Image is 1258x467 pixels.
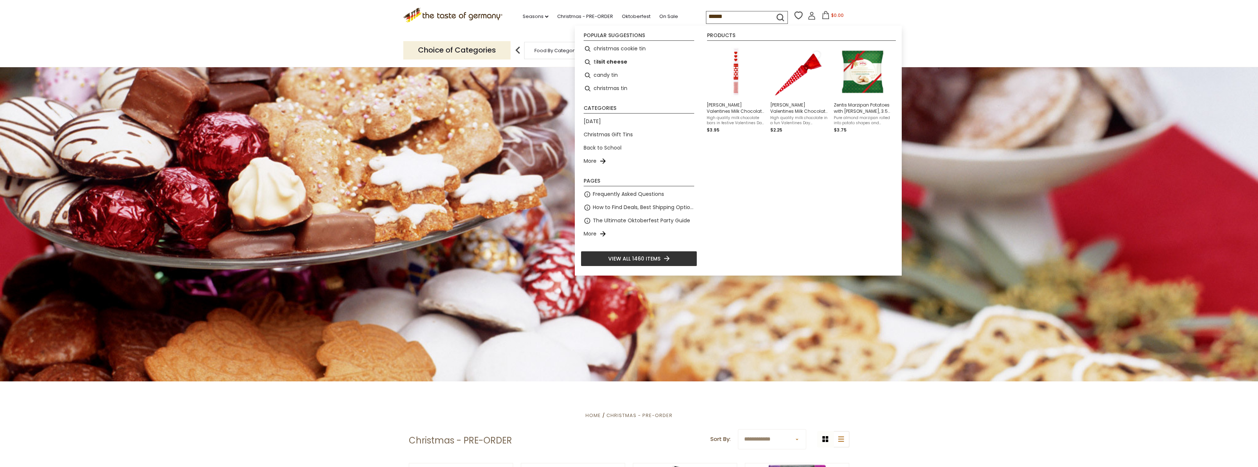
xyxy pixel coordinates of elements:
[409,435,512,446] h1: Christmas - PRE-ORDER
[557,12,613,21] a: Christmas - PRE-ORDER
[581,82,697,95] li: christmas tin
[770,115,828,126] span: High quality milk chocolate in a fun Valentines Day umbrella-style packaging. Crafted by [PERSON_...
[584,130,633,139] a: Christmas Gift Tins
[834,127,847,133] span: $3.75
[581,69,697,82] li: candy tin
[707,33,896,41] li: Products
[770,102,828,114] span: [PERSON_NAME] Valentines Milk Chocolate Umbrella Cone
[608,255,660,263] span: View all 1460 items
[581,128,697,141] li: Christmas Gift Tins
[403,41,511,59] p: Choice of Categories
[581,214,697,227] li: The Ultimate Oktoberfest Party Guide
[710,435,731,444] label: Sort By:
[575,26,902,276] div: Instant Search Results
[831,42,894,137] li: Zentis Marzipan Potatoes with Vanilla Kipferl, 3.5 oz.
[834,115,891,126] span: Pure almond marzipan rolled into potato shapes and ifnused with bits of vanilla kipferl. These fa...
[581,201,697,214] li: How to Find Deals, Best Shipping Options
[707,45,764,134] a: Simon Coll Valentines Milk Chocolates Three Pack[PERSON_NAME] Valentines Milk Chocolate Bars 3 Pk...
[772,45,826,98] img: Simon Coll Milk Chocolate Umbrella Cone
[709,45,762,98] img: Simon Coll Valentines Milk Chocolates Three Pack
[593,216,690,225] a: The Ultimate Oktoberfest Party Guide
[534,48,577,53] a: Food By Category
[584,33,694,41] li: Popular suggestions
[581,251,697,266] li: View all 1460 items
[622,12,650,21] a: Oktoberfest
[581,155,697,168] li: More
[584,105,694,114] li: Categories
[707,127,720,133] span: $3.95
[817,11,848,22] button: $0.00
[836,45,889,98] img: Zentis Marzipan Potatoes with Vanilla Kipferl
[584,117,601,126] a: [DATE]
[581,115,697,128] li: [DATE]
[707,102,764,114] span: [PERSON_NAME] Valentines Milk Chocolate Bars 3 Pk.
[581,227,697,241] li: More
[831,12,844,18] span: $0.00
[593,190,664,198] a: Frequently Asked Questions
[707,115,764,126] span: High quality milk chocolate bars in festive Valentines Day heart themed packaging. Crafted by [PE...
[770,127,782,133] span: $2.25
[770,45,828,134] a: Simon Coll Milk Chocolate Umbrella Cone[PERSON_NAME] Valentines Milk Chocolate Umbrella ConeHigh ...
[581,141,697,155] li: Back to School
[704,42,767,137] li: Simón Coll Valentines Milk Chocolate Bars 3 Pk.
[511,43,525,58] img: previous arrow
[606,412,673,419] a: Christmas - PRE-ORDER
[585,412,601,419] a: Home
[581,42,697,55] li: christmas cookie tin
[581,188,697,201] li: Frequently Asked Questions
[523,12,548,21] a: Seasons
[834,45,891,134] a: Zentis Marzipan Potatoes with Vanilla KipferlZentis Marzipan Potatoes with [PERSON_NAME], 3.5 oz....
[581,55,697,69] li: tilsit cheese
[584,144,621,152] a: Back to School
[834,102,891,114] span: Zentis Marzipan Potatoes with [PERSON_NAME], 3.5 oz.
[584,178,694,186] li: Pages
[659,12,678,21] a: On Sale
[593,203,694,212] a: How to Find Deals, Best Shipping Options
[597,58,627,66] b: lsit cheese
[767,42,831,137] li: Simón Coll Valentines Milk Chocolate Umbrella Cone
